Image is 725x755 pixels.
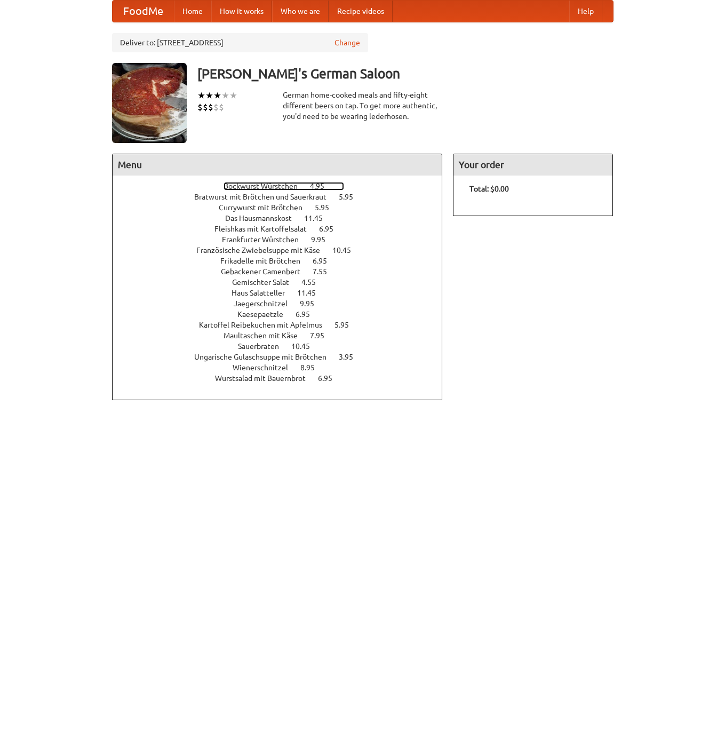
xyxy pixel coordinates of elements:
span: 5.95 [334,321,360,329]
span: 6.95 [319,225,344,233]
a: Kartoffel Reibekuchen mit Apfelmus 5.95 [199,321,369,329]
span: Bratwurst mit Brötchen und Sauerkraut [194,193,337,201]
li: ★ [213,90,221,101]
a: Wurstsalad mit Bauernbrot 6.95 [215,374,352,383]
span: 7.55 [313,267,338,276]
span: 10.45 [291,342,321,351]
a: Change [334,37,360,48]
li: ★ [197,90,205,101]
a: Ungarische Gulaschsuppe mit Brötchen 3.95 [194,353,373,361]
a: Wienerschnitzel 8.95 [233,363,334,372]
span: Das Hausmannskost [225,214,302,222]
span: Wurstsalad mit Bauernbrot [215,374,316,383]
h4: Your order [453,154,612,176]
span: Gebackener Camenbert [221,267,311,276]
span: Sauerbraten [238,342,290,351]
a: Home [174,1,211,22]
span: Bockwurst Würstchen [224,182,308,190]
b: Total: $0.00 [469,185,509,193]
li: $ [219,101,224,113]
span: Jaegerschnitzel [234,299,298,308]
h4: Menu [113,154,442,176]
a: Help [569,1,602,22]
span: Gemischter Salat [232,278,300,287]
li: $ [208,101,213,113]
span: Französische Zwiebelsuppe mit Käse [196,246,331,255]
span: 7.95 [310,331,335,340]
a: Das Hausmannskost 11.45 [225,214,342,222]
a: Maultaschen mit Käse 7.95 [224,331,344,340]
li: $ [197,101,203,113]
a: Recipe videos [329,1,393,22]
span: 5.95 [315,203,340,212]
a: Bockwurst Würstchen 4.95 [224,182,344,190]
span: Kartoffel Reibekuchen mit Apfelmus [199,321,333,329]
div: Deliver to: [STREET_ADDRESS] [112,33,368,52]
li: ★ [221,90,229,101]
a: Französische Zwiebelsuppe mit Käse 10.45 [196,246,371,255]
span: 9.95 [300,299,325,308]
span: Frikadelle mit Brötchen [220,257,311,265]
div: German home-cooked meals and fifty-eight different beers on tap. To get more authentic, you'd nee... [283,90,443,122]
span: 11.45 [304,214,333,222]
a: Currywurst mit Brötchen 5.95 [219,203,349,212]
span: Ungarische Gulaschsuppe mit Brötchen [194,353,337,361]
span: Haus Salatteller [232,289,296,297]
a: Sauerbraten 10.45 [238,342,330,351]
a: Bratwurst mit Brötchen und Sauerkraut 5.95 [194,193,373,201]
span: 4.55 [301,278,326,287]
a: Fleishkas mit Kartoffelsalat 6.95 [214,225,353,233]
span: 11.45 [297,289,326,297]
a: Jaegerschnitzel 9.95 [234,299,334,308]
a: Frikadelle mit Brötchen 6.95 [220,257,347,265]
li: ★ [229,90,237,101]
li: $ [213,101,219,113]
a: Frankfurter Würstchen 9.95 [222,235,345,244]
a: Who we are [272,1,329,22]
h3: [PERSON_NAME]'s German Saloon [197,63,614,84]
span: 8.95 [300,363,325,372]
a: Gebackener Camenbert 7.55 [221,267,347,276]
li: $ [203,101,208,113]
span: Kaesepaetzle [237,310,294,319]
span: 5.95 [339,193,364,201]
span: 6.95 [318,374,343,383]
span: Wienerschnitzel [233,363,299,372]
span: 4.95 [310,182,335,190]
a: How it works [211,1,272,22]
li: ★ [205,90,213,101]
span: 6.95 [296,310,321,319]
span: 6.95 [313,257,338,265]
span: 9.95 [311,235,336,244]
a: Kaesepaetzle 6.95 [237,310,330,319]
a: Haus Salatteller 11.45 [232,289,336,297]
img: angular.jpg [112,63,187,143]
span: Frankfurter Würstchen [222,235,309,244]
span: 3.95 [339,353,364,361]
span: Currywurst mit Brötchen [219,203,313,212]
a: FoodMe [113,1,174,22]
span: 10.45 [332,246,362,255]
span: Fleishkas mit Kartoffelsalat [214,225,317,233]
a: Gemischter Salat 4.55 [232,278,336,287]
span: Maultaschen mit Käse [224,331,308,340]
